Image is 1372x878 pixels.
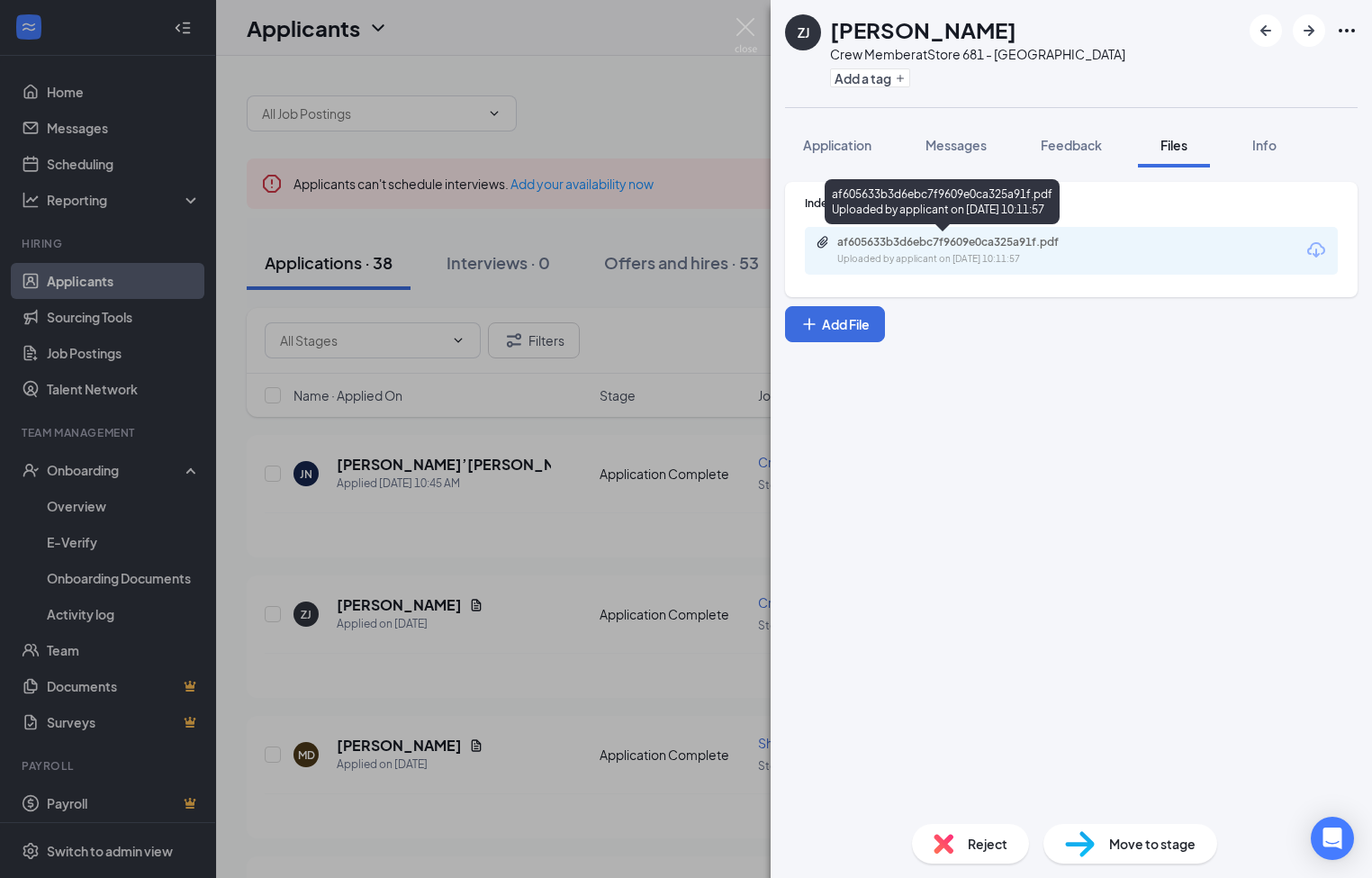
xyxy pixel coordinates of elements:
[925,137,987,153] span: Messages
[1160,137,1187,153] span: Files
[798,23,809,41] div: ZJ
[1255,20,1277,41] svg: ArrowLeftNew
[816,235,1107,267] a: Paperclipaf605633b3d6ebc7f9609e0ca325a91f.pdfUploaded by applicant on [DATE] 10:11:57
[1109,834,1196,854] span: Move to stage
[803,137,871,153] span: Application
[1250,14,1282,47] button: ArrowLeftNew
[1293,14,1325,47] button: ArrowRight
[800,315,818,333] svg: Plus
[837,252,1107,267] div: Uploaded by applicant on [DATE] 10:11:57
[895,73,906,84] svg: Plus
[1041,137,1102,153] span: Feedback
[1252,137,1277,153] span: Info
[816,235,830,249] svg: Paperclip
[1311,817,1354,860] div: Open Intercom Messenger
[825,179,1060,224] div: af605633b3d6ebc7f9609e0ca325a91f.pdf Uploaded by applicant on [DATE] 10:11:57
[1298,20,1320,41] svg: ArrowRight
[968,834,1007,854] span: Reject
[1305,240,1327,261] svg: Download
[1336,20,1358,41] svg: Ellipses
[830,14,1016,45] h1: [PERSON_NAME]
[805,195,1338,211] div: Indeed Resume
[830,68,910,87] button: PlusAdd a tag
[785,306,885,342] button: Add FilePlus
[830,45,1125,63] div: Crew Member at Store 681 - [GEOGRAPHIC_DATA]
[837,235,1089,249] div: af605633b3d6ebc7f9609e0ca325a91f.pdf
